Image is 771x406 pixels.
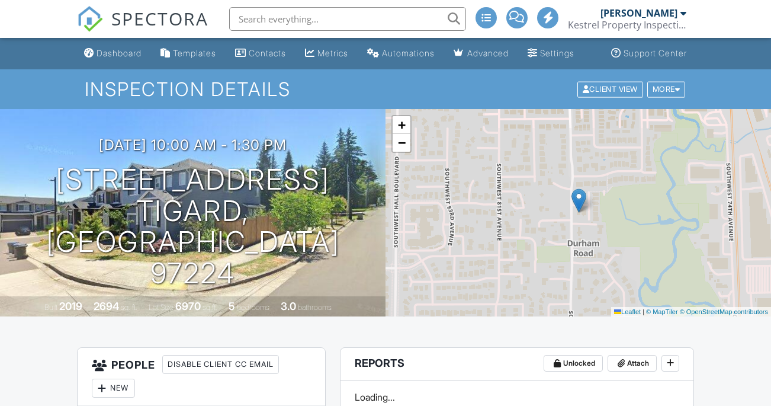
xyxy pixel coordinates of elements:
div: 6970 [175,300,201,312]
span: | [642,308,644,315]
div: Support Center [624,48,687,58]
div: 5 [229,300,235,312]
a: Advanced [449,43,513,65]
div: [PERSON_NAME] [600,7,677,19]
span: bathrooms [298,303,332,312]
a: SPECTORA [77,16,208,41]
a: Templates [156,43,221,65]
span: sq. ft. [121,303,137,312]
a: Zoom out [393,134,410,152]
a: Dashboard [79,43,146,65]
a: Leaflet [614,308,641,315]
div: New [92,379,135,398]
a: Support Center [606,43,692,65]
a: © MapTiler [646,308,678,315]
span: Built [44,303,57,312]
a: Contacts [230,43,291,65]
input: Search everything... [229,7,466,31]
a: Automations (Basic) [362,43,439,65]
div: 2694 [94,300,119,312]
a: Zoom in [393,116,410,134]
div: Kestrel Property Inspections LLC [568,19,686,31]
div: Advanced [467,48,509,58]
div: Metrics [317,48,348,58]
h1: Inspection Details [85,79,686,100]
span: SPECTORA [111,6,208,31]
img: The Best Home Inspection Software - Spectora [77,6,103,32]
a: Metrics [300,43,353,65]
div: Client View [577,81,643,97]
span: sq.ft. [203,303,217,312]
div: Disable Client CC Email [162,355,279,374]
span: + [398,117,406,132]
img: Marker [571,188,586,213]
div: Contacts [249,48,286,58]
h3: People [78,348,325,405]
span: − [398,135,406,150]
span: Lot Size [149,303,174,312]
div: Settings [540,48,574,58]
div: 3.0 [281,300,296,312]
h3: [DATE] 10:00 am - 1:30 pm [99,137,287,153]
div: Automations [382,48,435,58]
a: Client View [576,84,646,93]
a: Settings [523,43,579,65]
div: More [647,81,686,97]
a: © OpenStreetMap contributors [680,308,768,315]
div: 2019 [59,300,82,312]
span: bedrooms [237,303,269,312]
div: Templates [173,48,216,58]
div: Dashboard [97,48,142,58]
h1: [STREET_ADDRESS] Tigard, [GEOGRAPHIC_DATA] 97224 [19,164,367,289]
